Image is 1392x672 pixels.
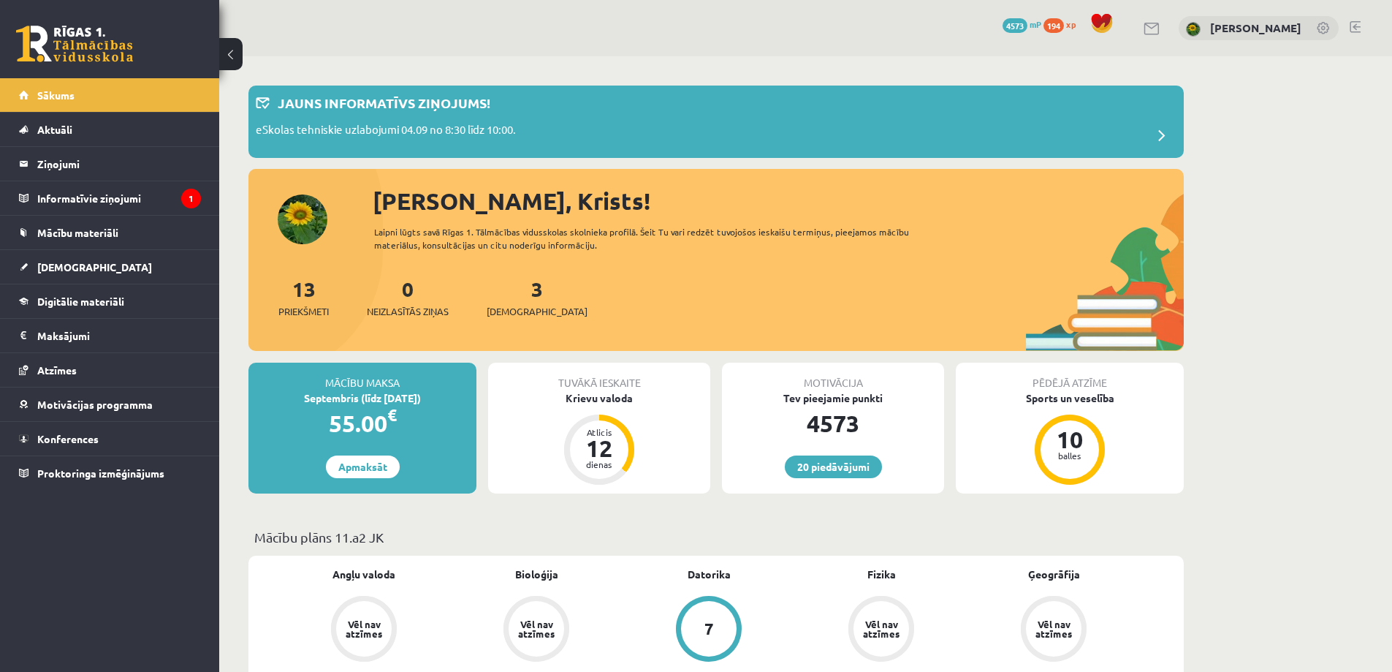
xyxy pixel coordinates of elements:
[1043,18,1083,30] a: 194 xp
[1048,428,1092,451] div: 10
[1030,18,1041,30] span: mP
[1043,18,1064,33] span: 194
[967,596,1140,665] a: Vēl nav atzīmes
[37,147,201,181] legend: Ziņojumi
[19,388,201,421] a: Motivācijas programma
[577,460,621,469] div: dienas
[37,181,201,215] legend: Informatīvie ziņojumi
[722,406,944,441] div: 4573
[19,78,201,112] a: Sākums
[37,88,75,102] span: Sākums
[1028,567,1080,582] a: Ģeogrāfija
[326,456,400,478] a: Apmaksāt
[1048,451,1092,460] div: balles
[1033,619,1074,638] div: Vēl nav atzīmes
[181,189,201,208] i: 1
[367,304,449,319] span: Neizlasītās ziņas
[278,304,329,319] span: Priekšmeti
[861,619,902,638] div: Vēl nav atzīmes
[487,304,587,319] span: [DEMOGRAPHIC_DATA]
[248,390,476,406] div: Septembris (līdz [DATE])
[488,390,710,406] div: Krievu valoda
[256,93,1176,151] a: Jauns informatīvs ziņojums! eSkolas tehniskie uzlabojumi 04.09 no 8:30 līdz 10:00.
[577,428,621,437] div: Atlicis
[37,363,77,377] span: Atzīmes
[785,456,882,478] a: 20 piedāvājumi
[1003,18,1041,30] a: 4573 mP
[387,404,397,426] span: €
[37,123,72,136] span: Aktuāli
[515,567,558,582] a: Bioloģija
[704,621,714,637] div: 7
[37,319,201,352] legend: Maksājumi
[19,353,201,387] a: Atzīmes
[722,363,944,390] div: Motivācija
[373,184,1184,219] div: [PERSON_NAME], Krists!
[1066,18,1076,30] span: xp
[37,295,124,308] span: Digitālie materiāli
[956,390,1184,487] a: Sports un veselība 10 balles
[248,363,476,390] div: Mācību maksa
[19,181,201,215] a: Informatīvie ziņojumi1
[450,596,623,665] a: Vēl nav atzīmes
[1186,22,1201,37] img: Krists Ozols
[37,432,99,445] span: Konferences
[332,567,395,582] a: Angļu valoda
[278,276,329,319] a: 13Priekšmeti
[19,319,201,352] a: Maksājumi
[722,390,944,406] div: Tev pieejamie punkti
[487,276,587,319] a: 3[DEMOGRAPHIC_DATA]
[278,93,490,113] p: Jauns informatīvs ziņojums!
[867,567,896,582] a: Fizika
[374,225,935,252] div: Laipni lūgts savā Rīgas 1. Tālmācības vidusskolas skolnieka profilā. Šeit Tu vari redzēt tuvojošo...
[795,596,967,665] a: Vēl nav atzīmes
[16,26,133,62] a: Rīgas 1. Tālmācības vidusskola
[37,226,118,239] span: Mācību materiāli
[19,113,201,146] a: Aktuāli
[623,596,795,665] a: 7
[254,527,1178,547] p: Mācību plāns 11.a2 JK
[488,363,710,390] div: Tuvākā ieskaite
[19,147,201,181] a: Ziņojumi
[1003,18,1027,33] span: 4573
[19,216,201,249] a: Mācību materiāli
[577,437,621,460] div: 12
[248,406,476,441] div: 55.00
[19,284,201,318] a: Digitālie materiāli
[256,121,516,142] p: eSkolas tehniskie uzlabojumi 04.09 no 8:30 līdz 10:00.
[37,398,153,411] span: Motivācijas programma
[488,390,710,487] a: Krievu valoda Atlicis 12 dienas
[367,276,449,319] a: 0Neizlasītās ziņas
[37,467,164,480] span: Proktoringa izmēģinājums
[516,619,557,638] div: Vēl nav atzīmes
[1210,20,1301,35] a: [PERSON_NAME]
[19,422,201,456] a: Konferences
[956,363,1184,390] div: Pēdējā atzīme
[278,596,450,665] a: Vēl nav atzīmes
[956,390,1184,406] div: Sports un veselība
[19,250,201,284] a: [DEMOGRAPHIC_DATA]
[688,567,731,582] a: Datorika
[343,619,384,638] div: Vēl nav atzīmes
[19,456,201,490] a: Proktoringa izmēģinājums
[37,260,152,273] span: [DEMOGRAPHIC_DATA]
